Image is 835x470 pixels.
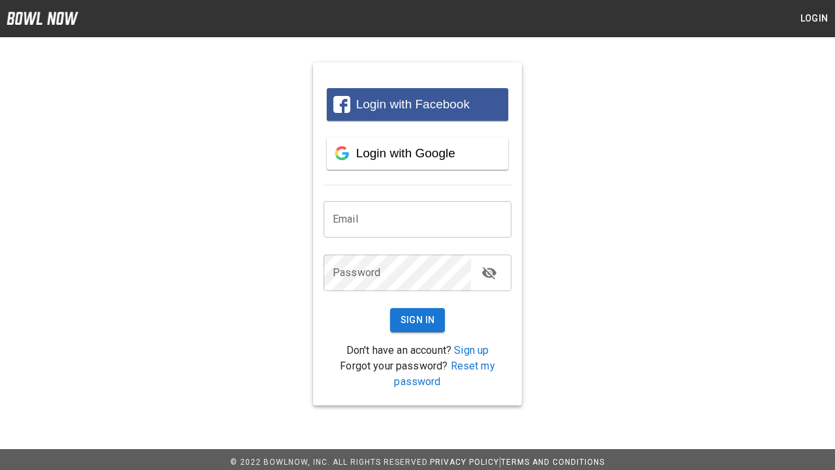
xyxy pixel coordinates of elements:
[324,358,511,390] p: Forgot your password?
[324,343,511,358] p: Don't have an account?
[390,308,446,332] button: Sign In
[430,458,499,467] a: Privacy Policy
[230,458,430,467] span: © 2022 BowlNow, Inc. All Rights Reserved.
[327,137,508,170] button: Login with Google
[356,97,470,111] span: Login with Facebook
[394,360,494,388] a: Reset my password
[356,146,455,160] span: Login with Google
[793,7,835,31] button: Login
[327,88,508,121] button: Login with Facebook
[501,458,605,467] a: Terms and Conditions
[476,260,502,286] button: toggle password visibility
[454,344,489,356] a: Sign up
[7,12,78,25] img: logo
